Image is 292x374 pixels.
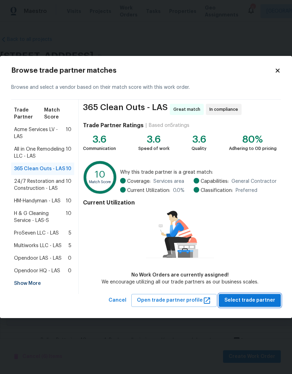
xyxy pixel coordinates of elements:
span: 10 [66,178,71,192]
span: 5 [69,242,71,249]
span: H & G Cleaning Service - LAS-S [14,210,66,224]
div: 80% [229,136,277,143]
h4: Trade Partner Ratings [83,122,144,129]
span: Coverage: [127,178,151,185]
span: Great match [173,106,203,113]
h4: Current Utilization [83,199,277,206]
span: 24/7 Restoration and Construction - LAS [14,178,66,192]
span: 365 Clean Outs - LAS [83,104,168,115]
div: Quality [192,145,207,152]
span: Multiworks LLC - LAS [14,242,62,249]
span: Services area [153,178,184,185]
span: Current Utilization: [127,187,170,194]
span: Opendoor HQ - LAS [14,267,60,274]
span: Select trade partner [224,296,275,305]
span: Opendoor LAS - LAS [14,255,62,262]
span: 10 [66,197,71,204]
div: No Work Orders are currently assigned! [102,272,258,279]
span: Acme Services LV - LAS [14,126,66,140]
span: 365 Clean Outs - LAS [14,165,65,172]
span: 10 [66,210,71,224]
div: 3.6 [138,136,169,143]
div: We encourage utilizing all our trade partners as our business scales. [102,279,258,286]
button: Cancel [106,294,129,307]
div: Based on 5 ratings [149,122,189,129]
div: 3.6 [192,136,207,143]
div: Adhering to OD pricing [229,145,277,152]
div: Show More [11,277,74,290]
button: Open trade partner profile [131,294,217,307]
span: Capabilities: [201,178,229,185]
span: Classification: [201,187,233,194]
span: 10 [66,165,71,172]
span: Cancel [109,296,126,305]
span: ProSeven LLC - LAS [14,230,59,237]
span: 0 [68,267,71,274]
span: Why this trade partner is a great match: [120,169,277,176]
span: Match Score [44,107,71,121]
div: Speed of work [138,145,169,152]
span: In compliance [209,106,241,113]
span: All in One Remodeling LLC - LAS [14,146,66,160]
div: 3.6 [83,136,116,143]
div: Communication [83,145,116,152]
span: HM-Handyman - LAS [14,197,61,204]
span: Trade Partner [14,107,44,121]
span: 10 [66,126,71,140]
span: General Contractor [231,178,277,185]
button: Select trade partner [219,294,281,307]
span: 0 [68,255,71,262]
text: 10 [95,170,105,179]
span: Open trade partner profile [137,296,211,305]
div: Browse and select a vendor based on their match score with this work order. [11,75,281,100]
div: | [144,122,149,129]
span: 0.0 % [173,187,185,194]
span: 10 [66,146,71,160]
span: 5 [69,230,71,237]
h2: Browse trade partner matches [11,67,274,74]
span: Preferred [236,187,257,194]
text: Match Score [89,180,111,184]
